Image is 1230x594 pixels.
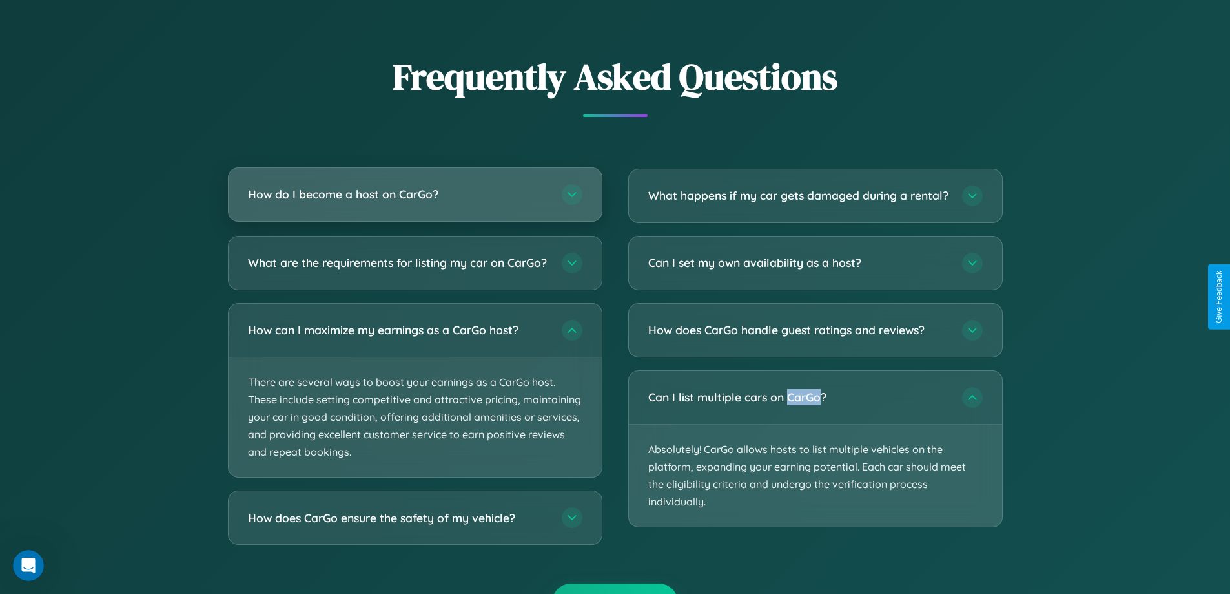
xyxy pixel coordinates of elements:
[229,357,602,478] p: There are several ways to boost your earnings as a CarGo host. These include setting competitive ...
[248,186,549,202] h3: How do I become a host on CarGo?
[648,389,949,405] h3: Can I list multiple cars on CarGo?
[629,425,1002,527] p: Absolutely! CarGo allows hosts to list multiple vehicles on the platform, expanding your earning ...
[248,510,549,526] h3: How does CarGo ensure the safety of my vehicle?
[13,550,44,581] iframe: Intercom live chat
[1215,271,1224,323] div: Give Feedback
[248,255,549,271] h3: What are the requirements for listing my car on CarGo?
[228,52,1003,101] h2: Frequently Asked Questions
[648,255,949,271] h3: Can I set my own availability as a host?
[248,322,549,338] h3: How can I maximize my earnings as a CarGo host?
[648,322,949,338] h3: How does CarGo handle guest ratings and reviews?
[648,187,949,204] h3: What happens if my car gets damaged during a rental?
